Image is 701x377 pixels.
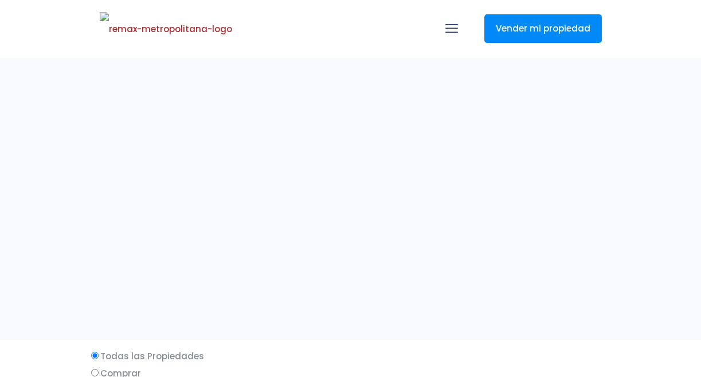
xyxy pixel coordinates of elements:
a: Vender mi propiedad [484,14,602,43]
input: Todas las Propiedades [91,352,99,359]
img: remax-metropolitana-logo [100,12,232,46]
label: Todas las Propiedades [88,349,613,363]
a: mobile menu [442,19,461,38]
input: Comprar [91,369,99,376]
